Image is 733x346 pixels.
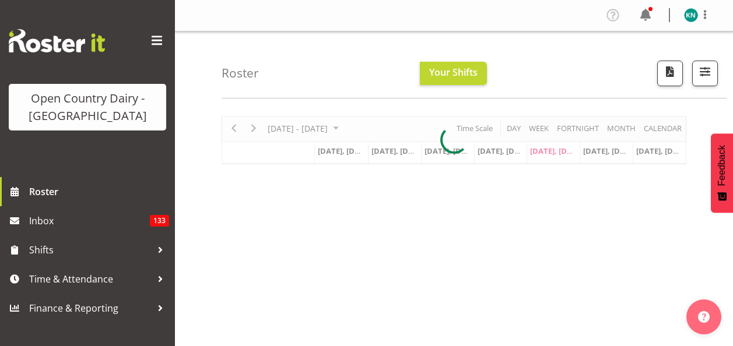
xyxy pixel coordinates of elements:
[657,61,683,86] button: Download a PDF of the roster according to the set date range.
[222,66,259,80] h4: Roster
[717,145,727,186] span: Feedback
[684,8,698,22] img: karl-nicole9851.jpg
[29,241,152,259] span: Shifts
[698,311,710,323] img: help-xxl-2.png
[29,270,152,288] span: Time & Attendance
[29,183,169,200] span: Roster
[9,29,105,52] img: Rosterit website logo
[420,62,487,85] button: Your Shifts
[150,215,169,227] span: 133
[711,133,733,213] button: Feedback - Show survey
[20,90,155,125] div: Open Country Dairy - [GEOGRAPHIC_DATA]
[692,61,718,86] button: Filter Shifts
[29,212,150,230] span: Inbox
[29,299,152,317] span: Finance & Reporting
[429,66,478,79] span: Your Shifts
